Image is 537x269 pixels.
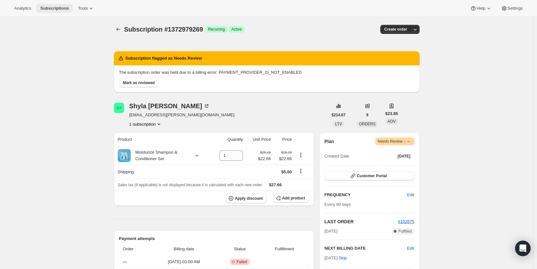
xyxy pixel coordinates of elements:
[407,192,414,198] span: Edit
[407,245,414,252] button: Edit
[119,69,414,76] p: The subscription order was held due to a billing error: PAYMENT_PROVIDER_IS_NOT_ENABLED
[236,259,247,264] span: Failed
[123,80,155,85] span: Mark as reviewed
[124,26,203,33] span: Subscription #1372979269
[131,149,189,162] div: Moisturize Shampoo & Conditioner Set
[507,6,523,11] span: Settings
[324,202,351,207] span: Every 90 days
[335,122,342,126] span: LTV
[380,25,411,34] button: Create order
[384,27,407,32] span: Create order
[116,106,121,110] text: S F
[114,165,211,179] th: Shipping
[387,119,395,124] span: AOV
[118,183,263,187] span: Sales tax (if applicable) is not displayed because it is calculated with each new order.
[119,242,150,256] th: Order
[378,138,412,145] span: Needs Review
[10,4,35,13] button: Analytics
[359,122,375,126] span: ORDERS
[394,152,414,161] button: [DATE]
[260,150,271,154] small: $25.18
[36,4,73,13] button: Subscriptions
[125,55,202,62] h2: Subscription flagged as Needs Review
[335,253,351,263] button: Skip
[497,4,527,13] button: Settings
[339,255,347,261] span: Skip
[515,241,531,256] div: Open Intercom Messenger
[281,169,292,174] span: $5.00
[324,171,414,180] button: Customer Portal
[129,112,235,118] span: [EMAIL_ADDRESS][PERSON_NAME][DOMAIN_NAME]
[208,27,225,32] span: Recurring
[404,139,405,144] span: |
[264,246,305,252] span: Fulfillment
[114,132,211,147] th: Product
[269,182,282,187] span: $27.66
[366,112,368,118] span: 9
[114,25,123,34] button: Subscriptions
[40,6,69,11] span: Subscriptions
[258,156,271,162] span: $22.66
[296,151,306,159] button: Product actions
[324,255,347,260] span: [DATE] ·
[114,103,124,113] span: Shyla Freeland
[235,196,263,201] span: Apply discount
[324,228,338,235] span: [DATE]
[398,218,414,225] button: #102675
[324,192,407,198] h2: FREQUENCY
[129,121,162,127] button: Product actions
[466,4,495,13] button: Help
[78,6,88,11] span: Tools
[398,229,412,234] span: Fulfilled
[403,190,418,200] button: Edit
[362,110,372,120] button: 9
[385,110,398,117] span: $23.85
[119,235,309,242] h2: Payment attempts
[275,156,292,162] span: $22.66
[123,259,127,264] span: ---
[281,150,292,154] small: $25.18
[129,103,210,109] div: Shyla [PERSON_NAME]
[210,132,245,147] th: Quantity
[324,218,398,225] h2: LAST ORDER
[398,154,411,159] span: [DATE]
[152,246,216,252] span: Billing date
[398,219,414,224] a: #102675
[273,194,309,203] button: Add product
[328,110,349,120] button: $214.67
[357,173,387,178] span: Customer Portal
[324,245,407,252] h2: NEXT BILLING DATE
[324,138,334,145] h2: Plan
[245,132,273,147] th: Unit Price
[152,259,216,265] span: [DATE] · 03:00 AM
[119,78,159,87] button: Mark as reviewed
[282,196,305,201] span: Add product
[226,194,267,203] button: Apply discount
[14,6,31,11] span: Analytics
[273,132,294,147] th: Price
[231,27,242,32] span: Active
[220,246,260,252] span: Status
[477,6,485,11] span: Help
[296,168,306,175] button: Shipping actions
[118,149,131,162] img: product img
[332,112,346,118] span: $214.67
[74,4,98,13] button: Tools
[324,153,349,159] span: Created Date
